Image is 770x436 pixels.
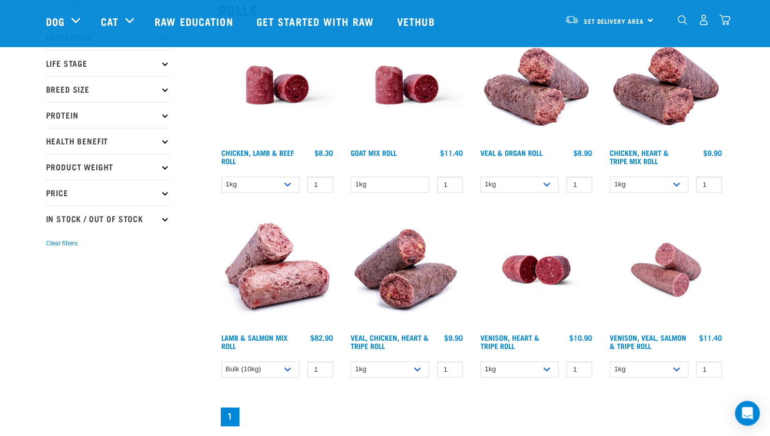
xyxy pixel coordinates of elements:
[698,14,709,25] img: user.png
[351,151,397,154] a: Goat Mix Roll
[584,19,644,23] span: Set Delivery Area
[307,361,333,377] input: 1
[46,50,170,76] p: Life Stage
[246,1,387,42] a: Get started with Raw
[307,177,333,193] input: 1
[221,151,294,163] a: Chicken, Lamb & Beef Roll
[46,128,170,154] p: Health Benefit
[444,333,463,342] div: $9.90
[735,401,760,426] div: Open Intercom Messenger
[565,15,579,24] img: van-moving.png
[387,1,448,42] a: Vethub
[607,211,724,329] img: Venison Veal Salmon Tripe 1651
[46,180,170,206] p: Price
[677,15,687,25] img: home-icon-1@2x.png
[314,149,333,157] div: $8.30
[719,14,730,25] img: home-icon@2x.png
[699,333,722,342] div: $11.40
[46,239,78,248] button: Clear filters
[221,408,239,426] a: Page 1
[46,206,170,231] p: In Stock / Out Of Stock
[310,333,333,342] div: $82.90
[348,211,465,329] img: 1263 Chicken Organ Roll 02
[480,336,539,347] a: Venison, Heart & Tripe Roll
[437,361,463,377] input: 1
[573,149,592,157] div: $8.90
[610,151,669,163] a: Chicken, Heart & Tripe Mix Roll
[46,102,170,128] p: Protein
[437,177,463,193] input: 1
[219,211,336,329] img: 1261 Lamb Salmon Roll 01
[101,13,118,29] a: Cat
[566,361,592,377] input: 1
[440,149,463,157] div: $11.40
[351,336,429,347] a: Veal, Chicken, Heart & Tripe Roll
[566,177,592,193] input: 1
[219,405,724,428] nav: pagination
[480,151,542,154] a: Veal & Organ Roll
[478,211,595,329] img: Raw Essentials Venison Heart & Tripe Hypoallergenic Raw Pet Food Bulk Roll Unwrapped
[569,333,592,342] div: $10.90
[46,76,170,102] p: Breed Size
[478,26,595,144] img: Veal Organ Mix Roll 01
[221,336,288,347] a: Lamb & Salmon Mix Roll
[607,26,724,144] img: Chicken Heart Tripe Roll 01
[219,26,336,144] img: Raw Essentials Chicken Lamb Beef Bulk Minced Raw Dog Food Roll Unwrapped
[703,149,722,157] div: $9.90
[144,1,246,42] a: Raw Education
[696,361,722,377] input: 1
[610,336,686,347] a: Venison, Veal, Salmon & Tripe Roll
[46,13,65,29] a: Dog
[348,26,465,144] img: Raw Essentials Chicken Lamb Beef Bulk Minced Raw Dog Food Roll Unwrapped
[46,154,170,180] p: Product Weight
[696,177,722,193] input: 1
